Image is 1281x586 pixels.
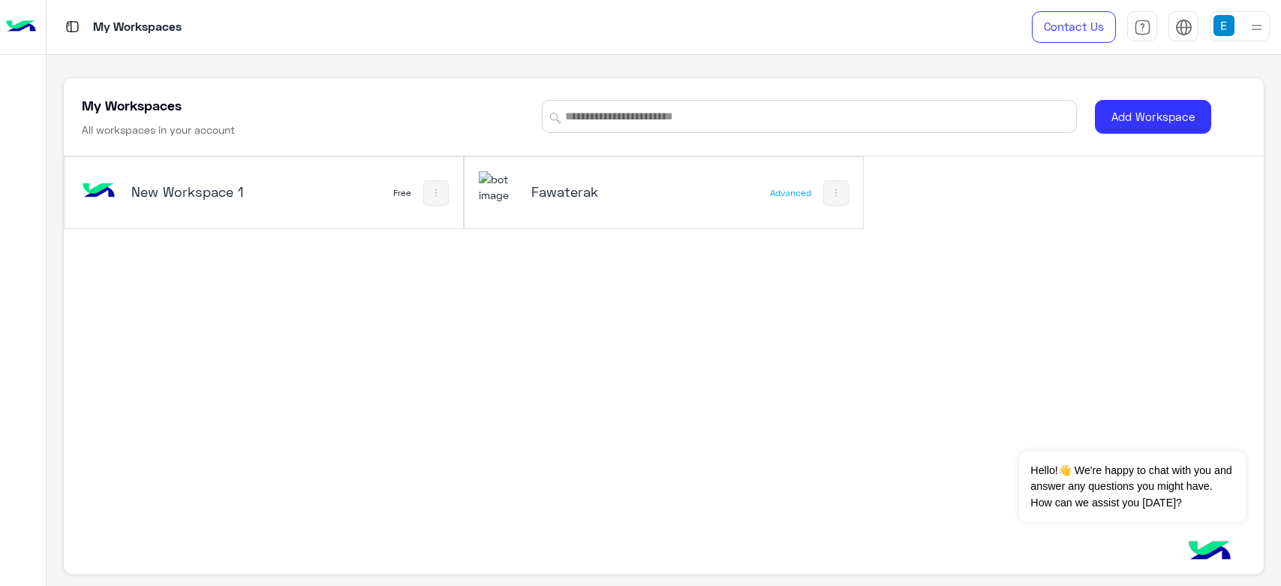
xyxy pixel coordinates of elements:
h5: My Workspaces [82,96,182,114]
img: Logo [6,11,36,43]
img: tab [1175,19,1192,36]
h5: New Workspace 1 [131,183,265,201]
p: My Workspaces [93,17,182,38]
img: 171468393613305 [479,171,519,204]
h5: Fawaterak [531,183,665,201]
a: Contact Us [1032,11,1116,43]
span: Hello!👋 We're happy to chat with you and answer any questions you might have. How can we assist y... [1019,452,1245,522]
button: Add Workspace [1095,100,1211,134]
img: tab [1134,19,1151,36]
h6: All workspaces in your account [82,122,235,137]
img: hulul-logo.png [1183,526,1236,578]
div: Free [393,187,411,199]
img: tab [63,17,82,36]
a: tab [1127,11,1157,43]
img: profile [1247,18,1266,37]
img: userImage [1213,15,1234,36]
div: Advanced [770,187,811,199]
img: bot image [79,171,119,212]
